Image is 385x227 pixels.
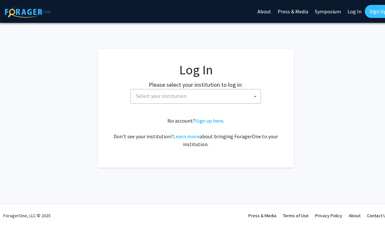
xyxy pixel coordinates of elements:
[5,6,51,18] img: ForagerOne Logo
[349,213,361,219] a: About
[131,89,261,104] span: Select your institution
[3,204,51,227] div: ForagerOne, LLC © 2025
[248,213,276,219] a: Press & Media
[195,117,223,124] a: Sign up here
[111,117,281,148] div: No account? . Don't see your institution? about bringing ForagerOne to your institution.
[133,89,261,103] span: Select your institution
[283,213,309,219] a: Terms of Use
[149,80,243,89] label: Please select your institution to log in:
[111,62,281,78] h1: Log In
[173,133,200,140] a: Learn more about bringing ForagerOne to your institution
[136,93,186,99] span: Select your institution
[315,213,342,219] a: Privacy Policy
